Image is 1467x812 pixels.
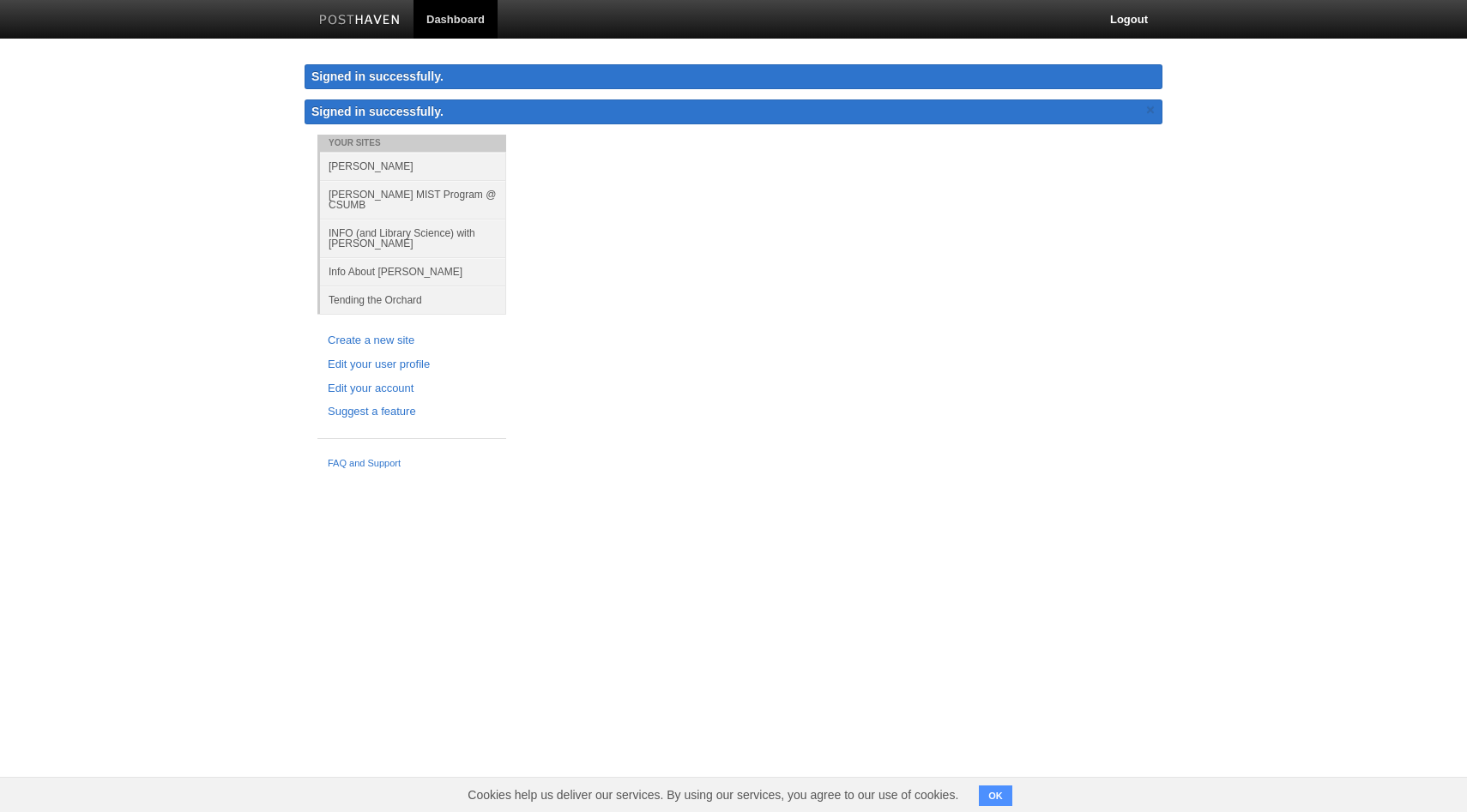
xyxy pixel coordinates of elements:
a: Create a new site [328,332,496,350]
a: FAQ and Support [328,456,496,472]
span: Signed in successfully. [311,105,444,118]
div: Signed in successfully. [305,64,1162,89]
a: Edit your user profile [328,356,496,374]
img: Posthaven-bar [319,15,401,27]
button: OK [979,785,1012,806]
li: Your Sites [317,135,506,152]
a: Info About [PERSON_NAME] [320,257,506,286]
span: Cookies help us deliver our services. By using our services, you agree to our use of cookies. [450,778,975,812]
a: [PERSON_NAME] [320,152,506,180]
a: Edit your account [328,380,496,398]
a: [PERSON_NAME] MIST Program @ CSUMB [320,180,506,219]
a: Suggest a feature [328,403,496,421]
a: × [1143,99,1158,121]
a: Tending the Orchard [320,286,506,314]
a: INFO (and Library Science) with [PERSON_NAME] [320,219,506,257]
